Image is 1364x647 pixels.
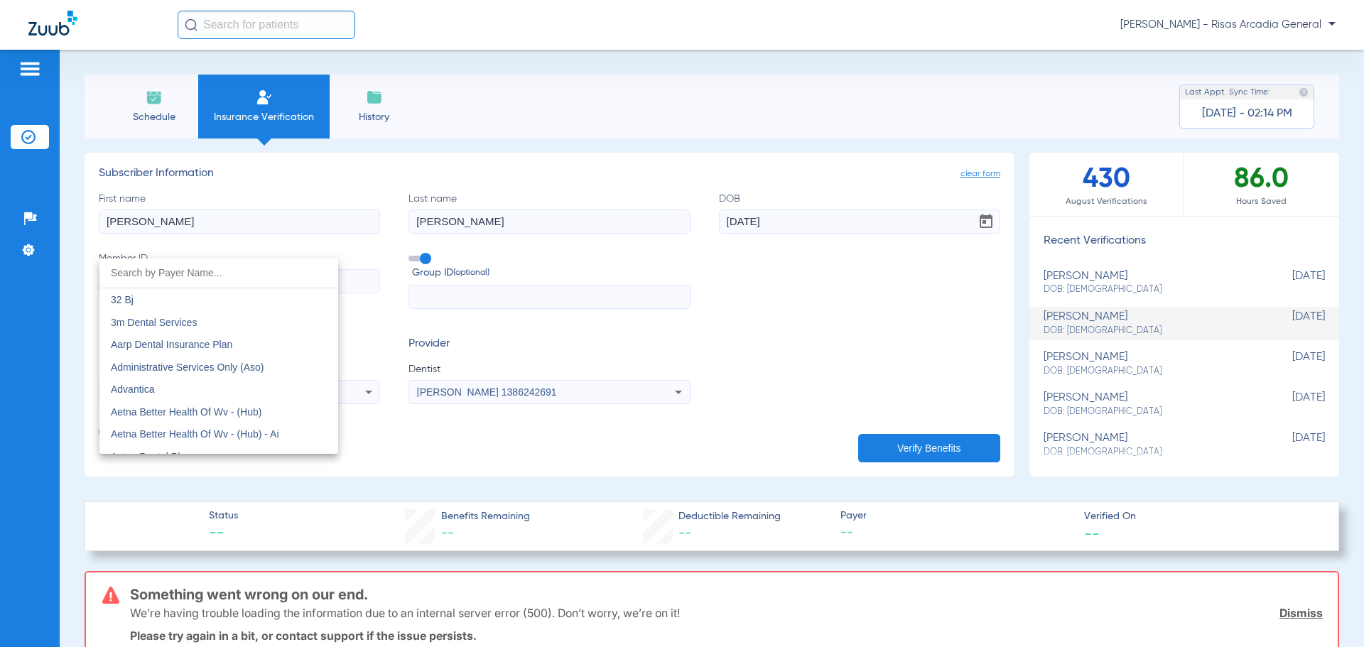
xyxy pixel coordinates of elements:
span: 32 Bj [111,294,134,305]
span: Aetna Better Health Of Wv - (Hub) [111,406,261,418]
span: Aetna Better Health Of Wv - (Hub) - Ai [111,428,279,440]
span: 3m Dental Services [111,317,197,328]
span: Administrative Services Only (Aso) [111,361,264,373]
input: dropdown search [99,259,338,288]
iframe: Chat Widget [1293,579,1364,647]
span: Advantica [111,384,154,395]
span: Aarp Dental Insurance Plan [111,339,232,350]
span: Aetna Dental Plans [111,451,196,462]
